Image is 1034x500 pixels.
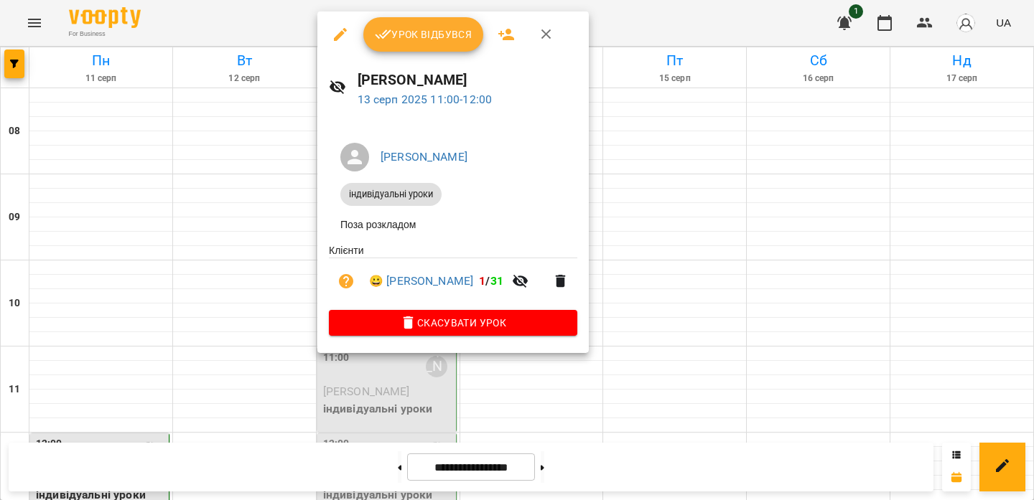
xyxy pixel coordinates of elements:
[329,264,363,298] button: Візит ще не сплачено. Додати оплату?
[369,273,473,290] a: 😀 [PERSON_NAME]
[490,274,503,288] span: 31
[340,314,566,331] span: Скасувати Урок
[358,69,578,91] h6: [PERSON_NAME]
[479,274,503,288] b: /
[329,243,577,310] ul: Клієнти
[329,212,577,237] li: Поза розкладом
[381,150,467,164] a: [PERSON_NAME]
[340,188,442,201] span: індивідуальні уроки
[329,310,577,336] button: Скасувати Урок
[375,26,472,43] span: Урок відбувся
[358,93,493,106] a: 13 серп 2025 11:00-12:00
[363,17,484,52] button: Урок відбувся
[479,274,485,288] span: 1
